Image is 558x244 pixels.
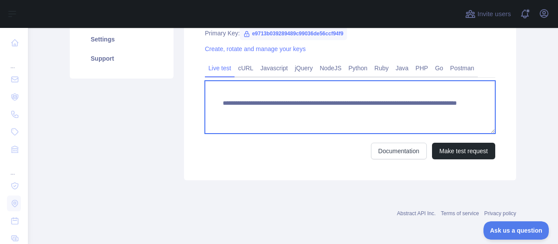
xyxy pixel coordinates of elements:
iframe: Toggle Customer Support [483,221,549,240]
div: ... [7,52,21,70]
a: cURL [235,61,257,75]
a: Go [432,61,447,75]
a: Javascript [257,61,291,75]
a: jQuery [291,61,316,75]
a: Create, rotate and manage your keys [205,45,306,52]
a: PHP [412,61,432,75]
a: Java [392,61,412,75]
div: ... [7,159,21,176]
button: Invite users [463,7,513,21]
a: Settings [80,30,163,49]
a: Privacy policy [484,210,516,217]
span: Invite users [477,9,511,19]
a: Live test [205,61,235,75]
a: Terms of service [441,210,479,217]
a: NodeJS [316,61,345,75]
a: Python [345,61,371,75]
a: Support [80,49,163,68]
a: Ruby [371,61,392,75]
span: e9713b039289489c99036de56ccf94f9 [240,27,347,40]
div: Primary Key: [205,29,495,38]
a: Documentation [371,143,427,159]
a: Abstract API Inc. [397,210,436,217]
a: Postman [447,61,478,75]
button: Make test request [432,143,495,159]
